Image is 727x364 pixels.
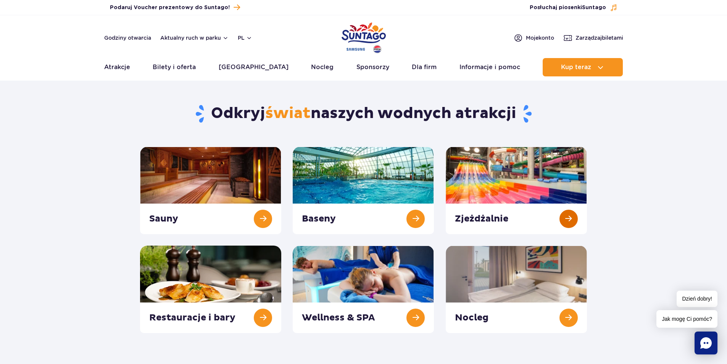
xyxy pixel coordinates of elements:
[238,34,252,42] button: pl
[104,34,151,42] a: Godziny otwarcia
[311,58,334,76] a: Nocleg
[695,332,717,354] div: Chat
[265,104,311,123] span: świat
[561,64,591,71] span: Kup teraz
[219,58,289,76] a: [GEOGRAPHIC_DATA]
[526,34,554,42] span: Moje konto
[160,35,229,41] button: Aktualny ruch w parku
[104,58,130,76] a: Atrakcje
[110,4,230,11] span: Podaruj Voucher prezentowy do Suntago!
[563,33,623,42] a: Zarządzajbiletami
[140,104,587,124] h1: Odkryj naszych wodnych atrakcji
[356,58,389,76] a: Sponsorzy
[459,58,520,76] a: Informacje i pomoc
[342,19,386,54] a: Park of Poland
[677,291,717,307] span: Dzień dobry!
[582,5,606,10] span: Suntago
[530,4,617,11] button: Posłuchaj piosenkiSuntago
[530,4,606,11] span: Posłuchaj piosenki
[514,33,554,42] a: Mojekonto
[543,58,623,76] button: Kup teraz
[110,2,240,13] a: Podaruj Voucher prezentowy do Suntago!
[412,58,437,76] a: Dla firm
[656,310,717,328] span: Jak mogę Ci pomóc?
[153,58,196,76] a: Bilety i oferta
[575,34,623,42] span: Zarządzaj biletami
